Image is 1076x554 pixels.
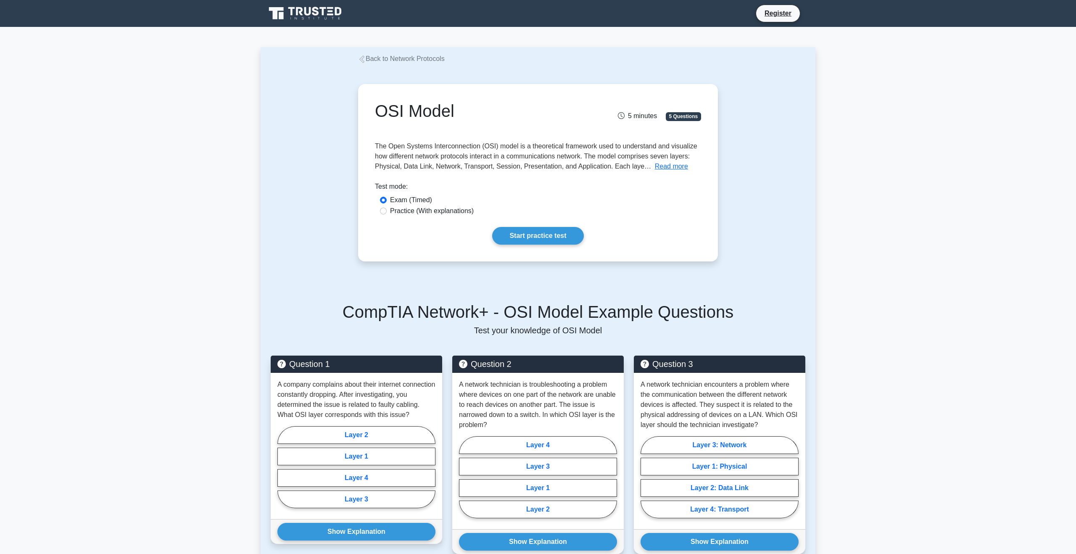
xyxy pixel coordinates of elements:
[375,142,697,170] span: The Open Systems Interconnection (OSI) model is a theoretical framework used to understand and vi...
[492,227,583,245] a: Start practice test
[459,479,617,497] label: Layer 1
[390,195,432,205] label: Exam (Timed)
[459,359,617,369] h5: Question 2
[641,501,799,518] label: Layer 4: Transport
[459,458,617,475] label: Layer 3
[641,533,799,551] button: Show Explanation
[641,436,799,454] label: Layer 3: Network
[459,380,617,430] p: A network technician is troubleshooting a problem where devices on one part of the network are un...
[277,469,435,487] label: Layer 4
[277,448,435,465] label: Layer 1
[277,523,435,541] button: Show Explanation
[277,380,435,420] p: A company complains about their internet connection constantly dropping. After investigating, you...
[277,426,435,444] label: Layer 2
[358,55,445,62] a: Back to Network Protocols
[459,436,617,454] label: Layer 4
[655,161,688,171] button: Read more
[760,8,796,18] a: Register
[375,101,589,121] h1: OSI Model
[641,458,799,475] label: Layer 1: Physical
[666,112,701,121] span: 5 Questions
[641,479,799,497] label: Layer 2: Data Link
[459,533,617,551] button: Show Explanation
[641,359,799,369] h5: Question 3
[271,325,805,335] p: Test your knowledge of OSI Model
[277,359,435,369] h5: Question 1
[618,112,657,119] span: 5 minutes
[277,491,435,508] label: Layer 3
[459,501,617,518] label: Layer 2
[271,302,805,322] h5: CompTIA Network+ - OSI Model Example Questions
[375,182,701,195] div: Test mode:
[641,380,799,430] p: A network technician encounters a problem where the communication between the different network d...
[390,206,474,216] label: Practice (With explanations)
